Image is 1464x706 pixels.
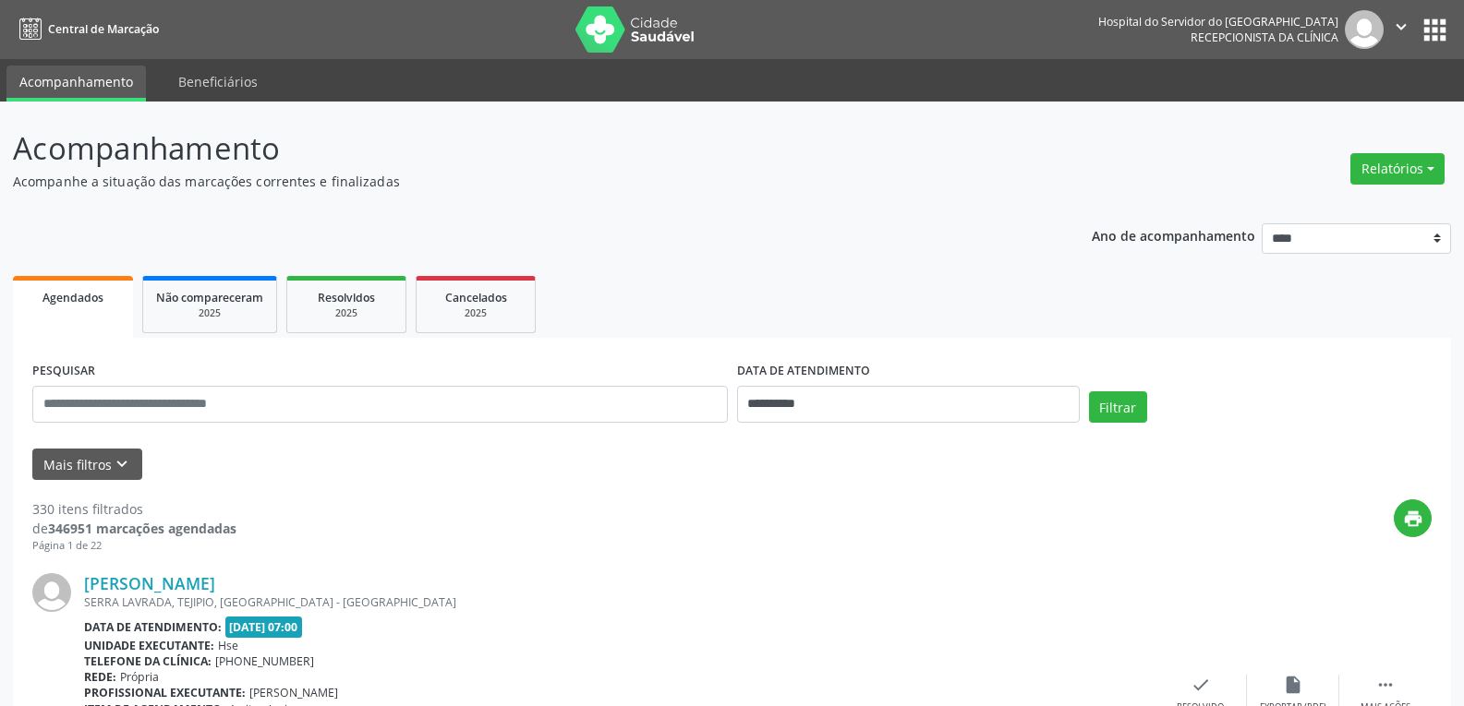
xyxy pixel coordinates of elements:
i:  [1391,17,1411,37]
strong: 346951 marcações agendadas [48,520,236,537]
div: 2025 [156,306,263,320]
label: PESQUISAR [32,357,95,386]
button: Mais filtroskeyboard_arrow_down [32,449,142,481]
b: Data de atendimento: [84,619,222,635]
p: Acompanhamento [13,126,1020,172]
span: Agendados [42,290,103,305]
span: Cancelados [445,290,507,305]
label: DATA DE ATENDIMENTO [737,357,870,386]
div: Hospital do Servidor do [GEOGRAPHIC_DATA] [1098,14,1338,30]
img: img [32,573,71,612]
div: de [32,519,236,538]
div: 2025 [300,306,393,320]
p: Ano de acompanhamento [1092,223,1255,246]
span: Própria [120,669,159,685]
div: SERRA LAVRADA, TEJIPIO, [GEOGRAPHIC_DATA] - [GEOGRAPHIC_DATA] [84,594,1155,610]
span: Resolvidos [318,290,375,305]
i: insert_drive_file [1283,675,1303,695]
button: Relatórios [1350,153,1445,185]
div: 2025 [430,306,522,320]
span: [DATE] 07:00 [225,616,303,638]
i: keyboard_arrow_down [112,454,132,474]
a: Central de Marcação [13,14,159,44]
b: Rede: [84,669,116,685]
b: Telefone da clínica: [84,653,212,669]
img: img [1345,10,1384,49]
button: print [1394,499,1432,537]
p: Acompanhe a situação das marcações correntes e finalizadas [13,172,1020,191]
button: Filtrar [1089,391,1147,423]
span: Recepcionista da clínica [1191,30,1338,45]
button:  [1384,10,1419,49]
i: print [1403,509,1423,529]
span: Não compareceram [156,290,263,305]
i:  [1375,675,1396,695]
a: [PERSON_NAME] [84,573,215,593]
span: [PHONE_NUMBER] [215,653,314,669]
b: Profissional executante: [84,685,246,700]
div: Página 1 de 22 [32,538,236,554]
span: [PERSON_NAME] [249,685,338,700]
div: 330 itens filtrados [32,499,236,519]
a: Acompanhamento [6,66,146,102]
a: Beneficiários [165,66,271,98]
i: check [1191,675,1211,695]
button: apps [1419,14,1451,46]
b: Unidade executante: [84,638,214,653]
span: Central de Marcação [48,21,159,37]
span: Hse [218,638,238,653]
